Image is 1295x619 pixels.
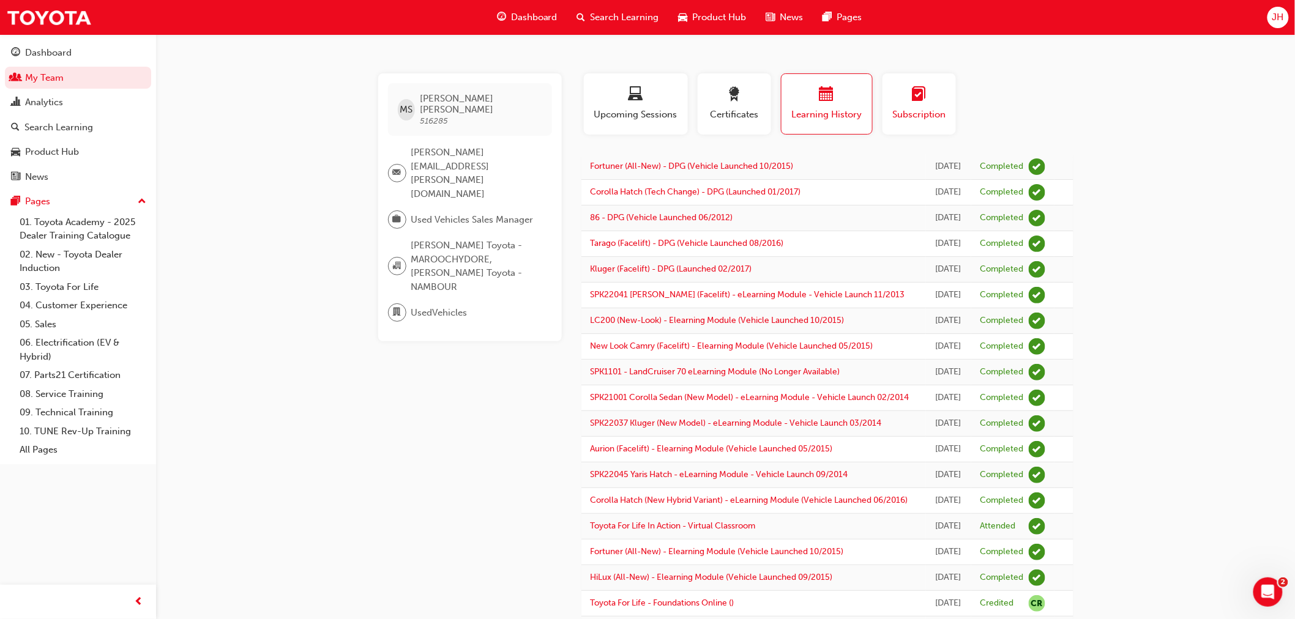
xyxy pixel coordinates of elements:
[25,95,63,109] div: Analytics
[25,170,48,184] div: News
[1029,595,1045,612] span: null-icon
[591,212,733,223] a: 86 - DPG (Vehicle Launched 06/2012)
[591,443,833,454] a: Aurion (Facelift) - Elearning Module (Vehicle Launched 05/2015)
[25,46,72,60] div: Dashboard
[591,315,845,325] a: LC200 (New-Look) - Elearning Module (Vehicle Launched 10/2015)
[629,87,643,103] span: laptop-icon
[980,341,1024,352] div: Completed
[593,108,679,122] span: Upcoming Sessions
[980,469,1024,481] div: Completed
[591,521,756,531] a: Toyota For Life In Action - Virtual Classroom
[5,141,151,163] a: Product Hub
[935,519,962,533] div: Tue Jul 26 2016 00:00:00 GMT+1000 (Australian Eastern Standard Time)
[980,315,1024,327] div: Completed
[980,546,1024,558] div: Completed
[980,289,1024,301] div: Completed
[411,146,542,201] span: [PERSON_NAME][EMAIL_ADDRESS][PERSON_NAME][DOMAIN_NAME]
[935,494,962,508] div: Mon Dec 05 2016 00:00:00 GMT+1000 (Australian Eastern Standard Time)
[11,73,20,84] span: people-icon
[1272,10,1284,24] span: JH
[393,212,401,228] span: briefcase-icon
[935,237,962,251] div: Tue Jul 25 2017 00:00:00 GMT+1000 (Australian Eastern Standard Time)
[1029,544,1045,560] span: learningRecordVerb_COMPLETE-icon
[591,418,882,428] a: SPK22037 Kluger (New Model) - eLearning Module - Vehicle Launch 03/2014
[15,440,151,459] a: All Pages
[1029,518,1045,535] span: learningRecordVerb_ATTEND-icon
[6,4,92,31] a: Trak
[5,91,151,114] a: Analytics
[591,469,848,480] a: SPK22045 Yaris Hatch - eLearning Module - Vehicle Launch 09/2014
[819,87,834,103] span: calendar-icon
[935,596,962,610] div: Thu Jul 16 2015 00:00:00 GMT+1000 (Australian Eastern Standard Time)
[15,296,151,315] a: 04. Customer Experience
[1029,415,1045,432] span: learningRecordVerb_COMPLETE-icon
[837,10,862,24] span: Pages
[5,166,151,188] a: News
[1267,7,1289,28] button: JH
[935,545,962,559] div: Tue Nov 17 2015 00:00:00 GMT+1000 (Australian Eastern Standard Time)
[912,87,927,103] span: learningplan-icon
[1029,313,1045,329] span: learningRecordVerb_COMPLETE-icon
[1278,577,1288,587] span: 2
[591,238,784,248] a: Tarago (Facelift) - DPG (Vehicle Launched 08/2016)
[567,5,669,30] a: search-iconSearch Learning
[591,598,734,608] a: Toyota For Life - Foundations Online ()
[497,10,506,25] span: guage-icon
[1029,364,1045,380] span: learningRecordVerb_COMPLETE-icon
[411,306,468,320] span: UsedVehicles
[935,185,962,199] div: Tue Jul 25 2017 00:00:00 GMT+1000 (Australian Eastern Standard Time)
[980,443,1024,455] div: Completed
[980,366,1024,378] div: Completed
[25,145,79,159] div: Product Hub
[487,5,567,30] a: guage-iconDashboard
[5,116,151,139] a: Search Learning
[135,595,144,610] span: prev-icon
[980,598,1014,609] div: Credited
[591,10,659,24] span: Search Learning
[577,10,586,25] span: search-icon
[1029,390,1045,406] span: learningRecordVerb_COMPLETE-icon
[980,495,1024,506] div: Completed
[15,245,151,278] a: 02. New - Toyota Dealer Induction
[980,418,1024,429] div: Completed
[1029,158,1045,175] span: learningRecordVerb_COMPLETE-icon
[393,305,401,321] span: department-icon
[591,572,833,582] a: HiLux (All-New) - Elearning Module (Vehicle Launched 09/2015)
[980,264,1024,275] div: Completed
[24,120,93,135] div: Search Learning
[980,572,1024,584] div: Completed
[980,521,1016,532] div: Attended
[591,546,844,557] a: Fortuner (All-New) - Elearning Module (Vehicle Launched 10/2015)
[1029,441,1045,458] span: learningRecordVerb_COMPLETE-icon
[823,10,832,25] span: pages-icon
[11,172,20,183] span: news-icon
[980,212,1024,224] div: Completed
[591,495,908,505] a: Corolla Hatch (New Hybrid Variant) - eLearning Module (Vehicle Launched 06/2016)
[781,73,873,135] button: Learning History
[669,5,756,30] a: car-iconProduct Hub
[935,160,962,174] div: Tue Jul 25 2017 00:00:00 GMT+1000 (Australian Eastern Standard Time)
[756,5,813,30] a: news-iconNews
[935,417,962,431] div: Mon Dec 05 2016 00:00:00 GMT+1000 (Australian Eastern Standard Time)
[400,103,412,117] span: MS
[1029,287,1045,303] span: learningRecordVerb_COMPLETE-icon
[591,341,873,351] a: New Look Camry (Facelift) - Elearning Module (Vehicle Launched 05/2015)
[980,187,1024,198] div: Completed
[1029,261,1045,278] span: learningRecordVerb_COMPLETE-icon
[935,442,962,456] div: Mon Dec 05 2016 00:00:00 GMT+1000 (Australian Eastern Standard Time)
[15,315,151,334] a: 05. Sales
[698,73,771,135] button: Certificates
[591,264,752,274] a: Kluger (Facelift) - DPG (Launched 02/2017)
[766,10,775,25] span: news-icon
[707,108,762,122] span: Certificates
[11,122,20,133] span: search-icon
[693,10,747,24] span: Product Hub
[5,42,151,64] a: Dashboard
[892,108,947,122] span: Subscription
[393,258,401,274] span: organisation-icon
[5,190,151,213] button: Pages
[935,391,962,405] div: Mon Dec 05 2016 00:00:00 GMT+1000 (Australian Eastern Standard Time)
[591,161,794,171] a: Fortuner (All-New) - DPG (Vehicle Launched 10/2015)
[511,10,558,24] span: Dashboard
[980,161,1024,172] div: Completed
